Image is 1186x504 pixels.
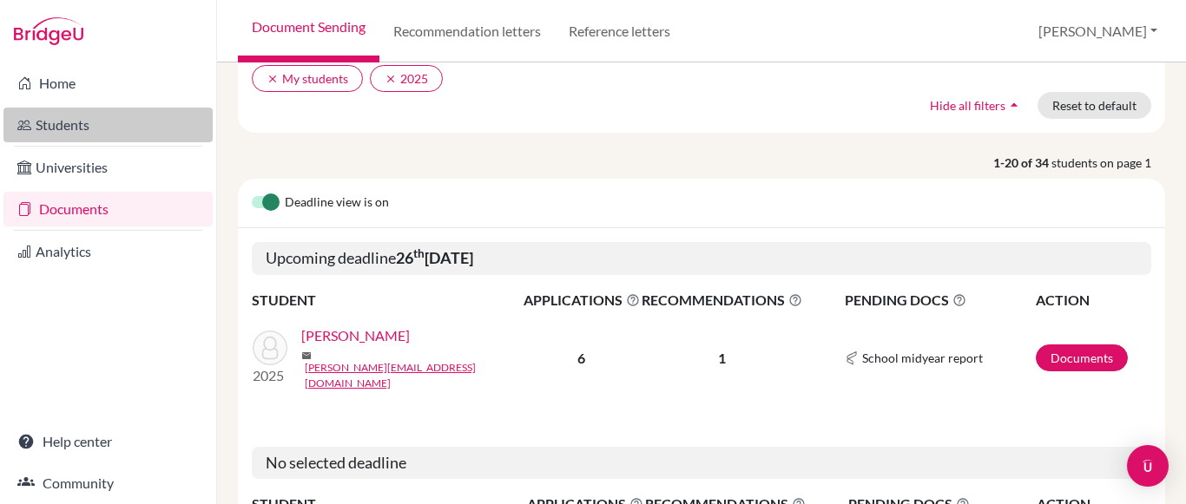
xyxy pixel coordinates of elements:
a: [PERSON_NAME] [301,325,410,346]
span: APPLICATIONS [524,290,640,311]
span: PENDING DOCS [845,290,1035,311]
a: Help center [3,424,213,459]
img: Markman, Liam [253,331,287,365]
a: Students [3,108,213,142]
th: ACTION [1035,289,1151,311]
i: clear [385,73,397,85]
button: [PERSON_NAME] [1031,15,1165,48]
img: Bridge-U [14,17,83,45]
h5: No selected deadline [252,447,1151,480]
a: Community [3,466,213,501]
img: Common App logo [845,351,859,365]
i: arrow_drop_up [1005,96,1023,114]
button: clear2025 [370,65,443,92]
span: School midyear report [862,349,983,367]
a: [PERSON_NAME][EMAIL_ADDRESS][DOMAIN_NAME] [305,360,535,391]
sup: th [413,246,425,260]
a: Universities [3,150,213,185]
a: Documents [1036,344,1128,371]
th: STUDENT [252,289,523,311]
span: mail [301,350,312,361]
p: 1 [642,348,802,369]
b: 6 [577,350,585,366]
a: Home [3,66,213,101]
a: Analytics [3,234,213,269]
button: clearMy students [252,65,363,92]
p: 2025 [253,365,287,386]
h5: Upcoming deadline [252,242,1151,275]
span: RECOMMENDATIONS [642,290,802,311]
button: Reset to default [1038,92,1151,119]
a: Documents [3,192,213,226]
span: Hide all filters [930,98,1005,113]
span: students on page 1 [1051,154,1165,172]
strong: 1-20 of 34 [993,154,1051,172]
div: Open Intercom Messenger [1127,445,1169,487]
i: clear [267,73,279,85]
span: Deadline view is on [285,193,389,213]
b: 26 [DATE] [396,248,473,267]
button: Hide all filtersarrow_drop_up [915,92,1038,119]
